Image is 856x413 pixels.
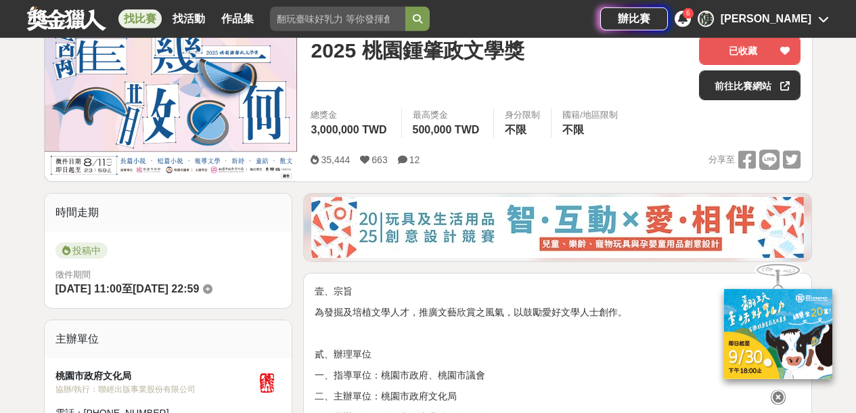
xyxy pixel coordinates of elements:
[55,242,108,259] span: 投稿中
[167,9,210,28] a: 找活動
[724,289,832,379] img: c171a689-fb2c-43c6-a33c-e56b1f4b2190.jpg
[321,154,350,165] span: 35,444
[311,108,390,122] span: 總獎金
[505,124,526,135] span: 不限
[315,305,801,320] p: 為發掘及培植文學人才，推廣文藝欣賞之風氣，以鼓勵愛好文學人士創作。
[413,108,483,122] span: 最高獎金
[699,70,801,100] a: 前往比賽網站
[311,35,524,66] span: 2025 桃園鍾肇政文學獎
[315,284,801,299] p: 壹、宗旨
[371,154,387,165] span: 663
[45,194,292,232] div: 時間走期
[55,383,254,395] div: 協辦/執行： 聯經出版事業股份有限公司
[55,269,91,280] span: 徵件期間
[505,108,540,122] div: 身分限制
[315,347,801,362] p: 貳、辦理單位
[315,368,801,383] p: 一、指導單位：桃園市政府、桃園市議會
[562,108,618,122] div: 國籍/地區限制
[311,197,804,258] img: d4b53da7-80d9-4dd2-ac75-b85943ec9b32.jpg
[562,124,584,135] span: 不限
[55,283,122,295] span: [DATE] 11:00
[133,283,199,295] span: [DATE] 22:59
[45,320,292,358] div: 主辦單位
[409,154,420,165] span: 12
[315,389,801,404] p: 二、主辦單位：桃園市政府文化局
[600,7,668,30] a: 辦比賽
[45,24,298,181] img: Cover Image
[55,369,254,383] div: 桃園市政府文化局
[686,9,690,17] span: 6
[270,7,405,31] input: 翻玩臺味好乳力 等你發揮創意！
[708,150,735,170] span: 分享至
[699,35,801,65] button: 已收藏
[118,9,162,28] a: 找比賽
[216,9,259,28] a: 作品集
[698,11,714,27] div: 陳
[311,124,386,135] span: 3,000,000 TWD
[122,283,133,295] span: 至
[413,124,480,135] span: 500,000 TWD
[721,11,811,27] div: [PERSON_NAME]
